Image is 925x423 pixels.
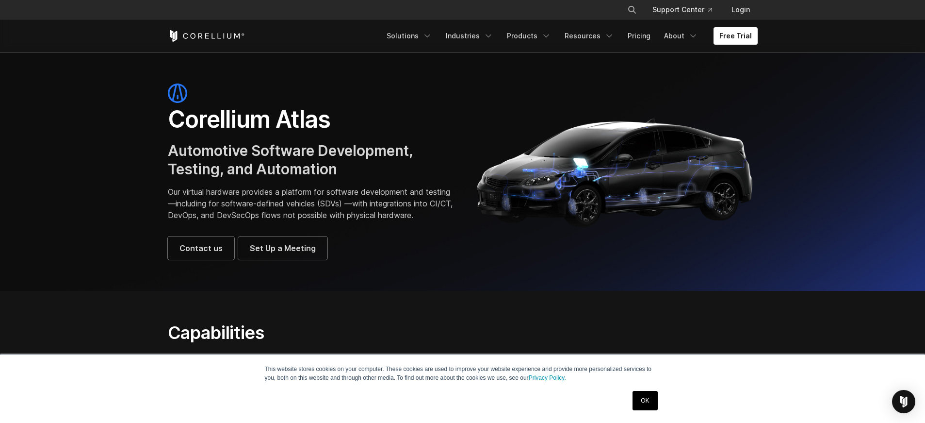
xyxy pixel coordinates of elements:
[440,27,499,45] a: Industries
[168,142,413,178] span: Automotive Software Development, Testing, and Automation
[529,374,566,381] a: Privacy Policy.
[168,237,234,260] a: Contact us
[381,27,758,45] div: Navigation Menu
[633,391,657,410] a: OK
[381,27,438,45] a: Solutions
[622,27,656,45] a: Pricing
[645,1,720,18] a: Support Center
[168,105,453,134] h1: Corellium Atlas
[714,27,758,45] a: Free Trial
[250,242,316,254] span: Set Up a Meeting
[559,27,620,45] a: Resources
[658,27,704,45] a: About
[265,365,661,382] p: This website stores cookies on your computer. These cookies are used to improve your website expe...
[168,30,245,42] a: Corellium Home
[724,1,758,18] a: Login
[168,84,187,103] img: atlas-icon
[238,237,327,260] a: Set Up a Meeting
[892,390,915,413] div: Open Intercom Messenger
[179,242,223,254] span: Contact us
[472,111,758,232] img: Corellium_Hero_Atlas_Header
[168,186,453,221] p: Our virtual hardware provides a platform for software development and testing—including for softw...
[623,1,641,18] button: Search
[501,27,557,45] a: Products
[168,322,554,343] h2: Capabilities
[616,1,758,18] div: Navigation Menu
